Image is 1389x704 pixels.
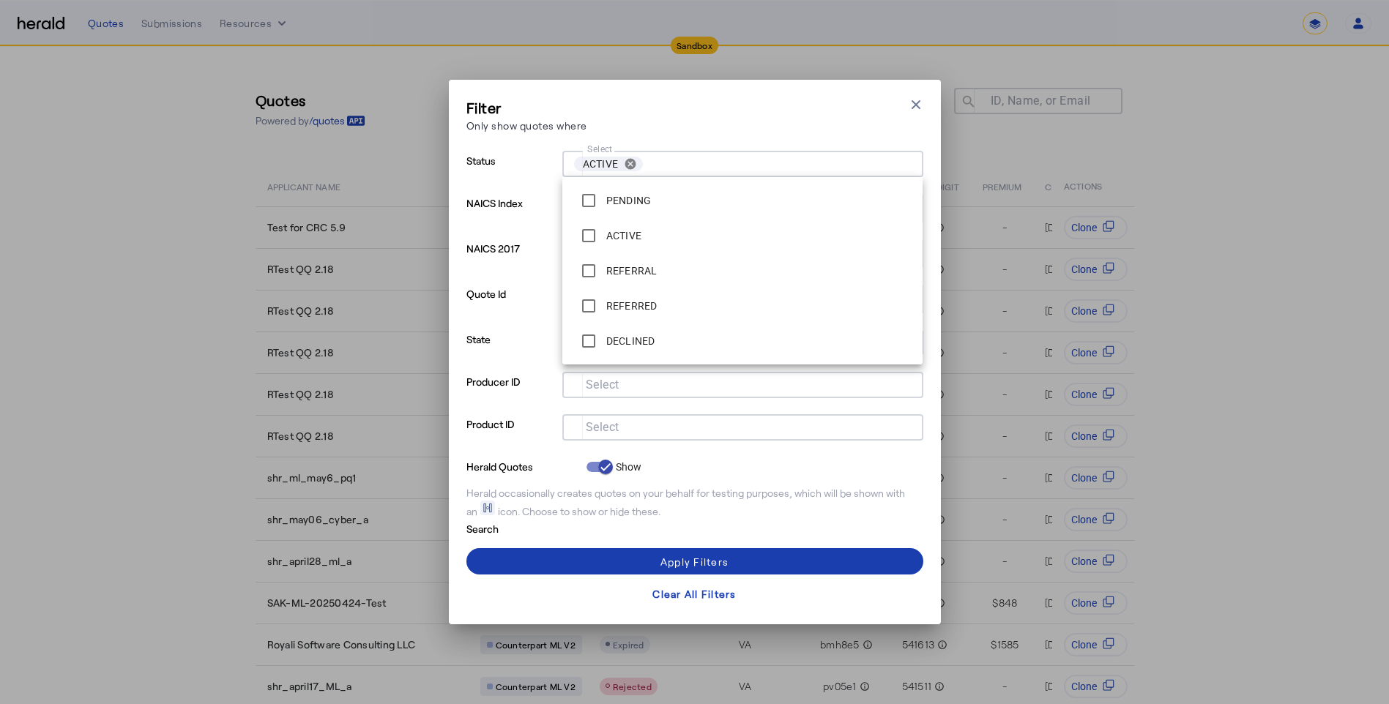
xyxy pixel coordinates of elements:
[586,420,619,434] mat-label: Select
[603,193,652,208] label: PENDING
[466,580,923,607] button: Clear All Filters
[466,519,581,536] p: Search
[466,151,556,193] p: Status
[466,239,556,284] p: NAICS 2017
[652,586,736,602] div: Clear All Filters
[466,372,556,414] p: Producer ID
[603,299,658,313] label: REFERRED
[466,193,556,239] p: NAICS Index
[603,334,655,348] label: DECLINED
[618,157,643,171] button: remove ACTIVE
[466,457,581,474] p: Herald Quotes
[466,329,556,372] p: State
[466,414,556,457] p: Product ID
[613,460,642,474] label: Show
[603,228,642,243] label: ACTIVE
[466,284,556,329] p: Quote Id
[466,118,587,133] p: Only show quotes where
[587,143,613,154] mat-label: Select
[466,97,587,118] h3: Filter
[574,154,912,174] mat-chip-grid: Selection
[603,263,658,278] label: REFERRAL
[660,554,729,569] div: Apply Filters
[586,378,619,392] mat-label: Select
[574,417,912,435] mat-chip-grid: Selection
[466,548,923,574] button: Apply Filters
[466,486,923,519] div: Herald occasionally creates quotes on your behalf for testing purposes, which will be shown with ...
[583,157,619,171] span: ACTIVE
[574,375,912,392] mat-chip-grid: Selection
